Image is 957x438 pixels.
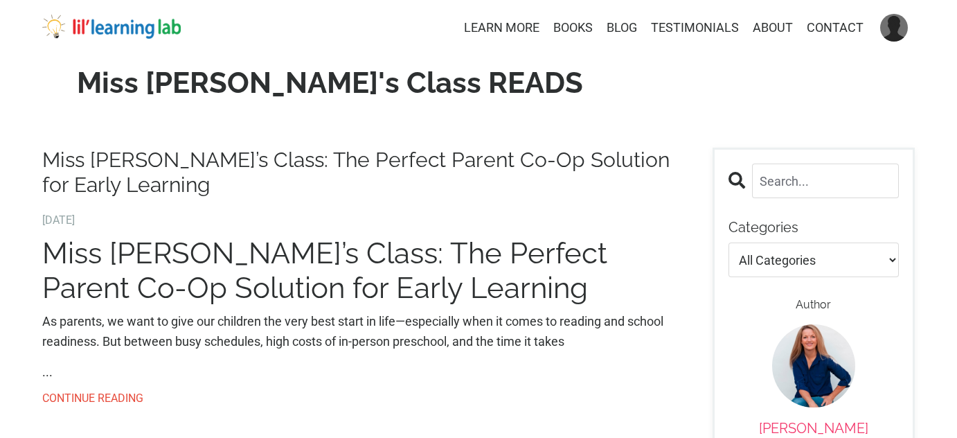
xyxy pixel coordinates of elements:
[42,211,692,229] span: [DATE]
[753,18,793,38] a: ABOUT
[728,219,900,236] p: Categories
[77,66,583,100] strong: Miss [PERSON_NAME]'s Class READS
[42,312,692,352] p: As parents, we want to give our children the very best start in life—especially when it comes to ...
[728,420,900,437] p: [PERSON_NAME]
[42,236,692,306] h1: Miss [PERSON_NAME]’s Class: The Perfect Parent Co-Op Solution for Early Learning
[42,148,692,198] a: Miss [PERSON_NAME]’s Class: The Perfect Parent Co-Op Solution for Early Learning
[807,18,864,38] a: CONTACT
[553,18,593,38] a: BOOKS
[42,389,692,408] a: CONTINUE READING
[752,164,900,198] input: Search...
[464,18,539,38] a: LEARN MORE
[607,18,637,38] a: BLOG
[42,15,181,40] img: lil' learning lab
[651,18,739,38] a: TESTIMONIALS
[42,236,692,383] div: ...
[880,14,908,42] img: User Avatar
[728,298,900,311] h6: Author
